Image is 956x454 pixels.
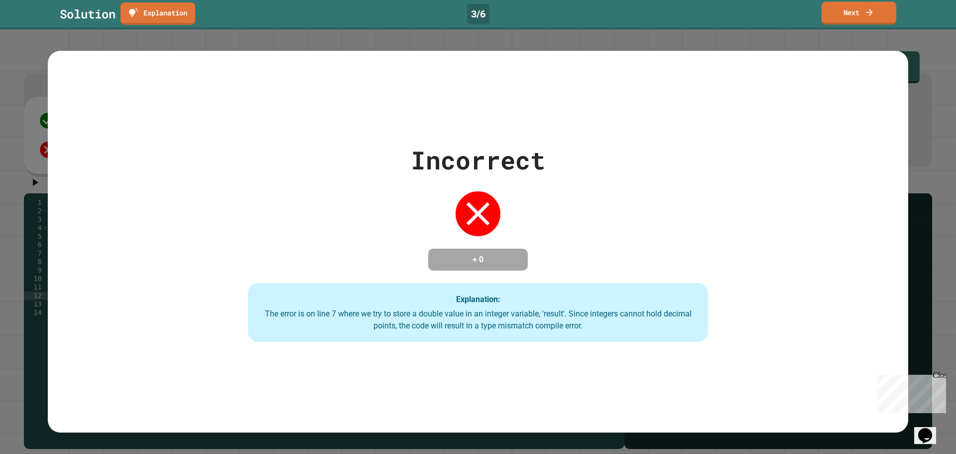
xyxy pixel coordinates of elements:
[438,254,518,266] h4: + 0
[467,4,489,24] div: 3 / 6
[822,1,896,24] a: Next
[873,371,946,413] iframe: chat widget
[120,2,195,25] a: Explanation
[456,295,500,304] strong: Explanation:
[4,4,69,63] div: Chat with us now!Close
[914,414,946,444] iframe: chat widget
[60,5,116,23] div: Solution
[411,142,545,179] div: Incorrect
[258,308,699,332] div: The error is on line 7 where we try to store a double value in an integer variable, 'result'. Sin...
